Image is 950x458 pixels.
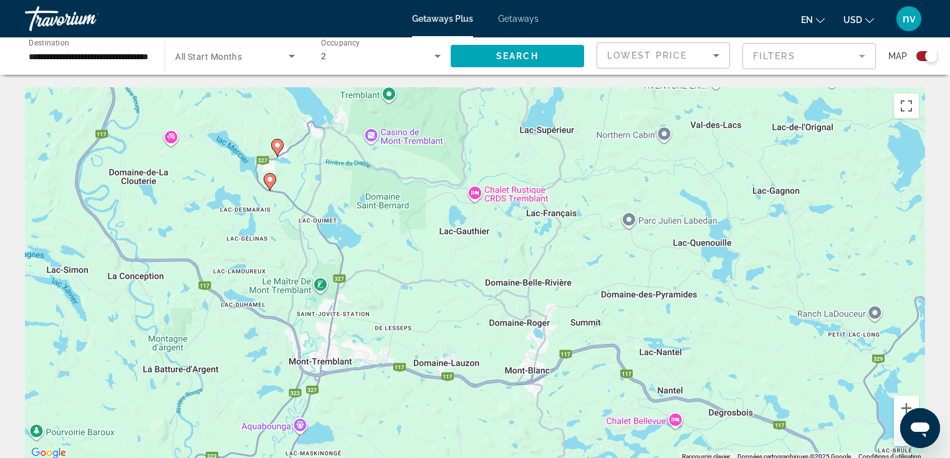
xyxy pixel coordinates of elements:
[607,50,687,60] span: Lowest Price
[843,11,874,29] button: Change currency
[412,14,473,24] a: Getaways Plus
[25,2,150,35] a: Travorium
[321,51,326,61] span: 2
[894,93,919,118] button: Passer en plein écran
[903,12,916,25] span: nv
[498,14,539,24] a: Getaways
[888,47,907,65] span: Map
[893,6,925,32] button: User Menu
[894,421,919,446] button: Zoom arrière
[607,48,719,63] mat-select: Sort by
[321,39,360,47] span: Occupancy
[894,396,919,421] button: Zoom avant
[900,408,940,448] iframe: Bouton de lancement de la fenêtre de messagerie
[29,38,69,47] span: Destination
[843,15,862,25] span: USD
[451,45,584,67] button: Search
[801,15,813,25] span: en
[742,42,876,70] button: Filter
[496,51,539,61] span: Search
[801,11,825,29] button: Change language
[175,52,242,62] span: All Start Months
